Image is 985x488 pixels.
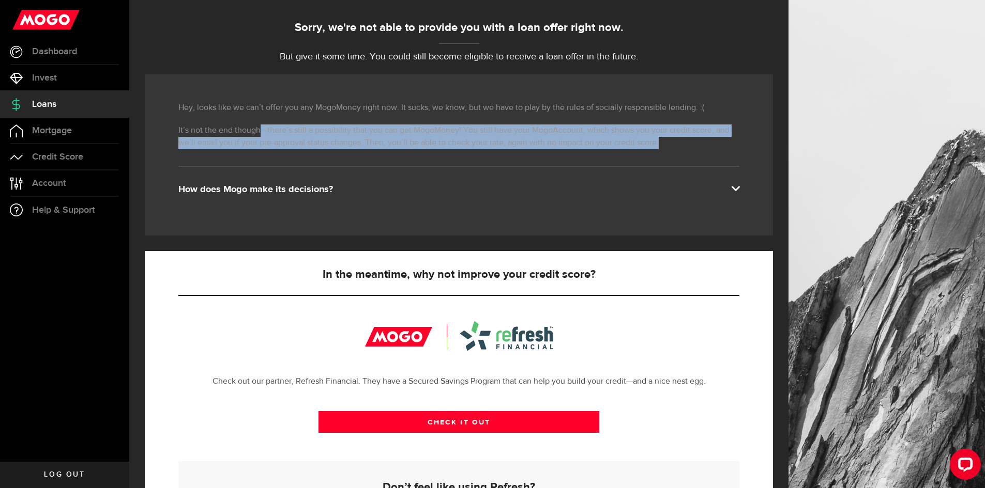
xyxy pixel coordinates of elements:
[32,47,77,56] span: Dashboard
[32,206,95,215] span: Help & Support
[319,411,599,433] a: CHECK IT OUT
[942,445,985,488] iframe: LiveChat chat widget
[178,269,739,281] h5: In the meantime, why not improve your credit score?
[32,100,56,109] span: Loans
[145,20,773,37] div: Sorry, we're not able to provide you with a loan offer right now.
[178,102,739,114] p: Hey, looks like we can’t offer you any MogoMoney right now. It sucks, we know, but we have to pla...
[178,183,739,196] div: How does Mogo make its decisions?
[145,50,773,64] p: But give it some time. You could still become eligible to receive a loan offer in the future.
[178,124,739,149] p: It’s not the end though—there’s still a possibility that you can get MogoMoney! You still have yo...
[32,126,72,135] span: Mortgage
[178,375,739,388] p: Check out our partner, Refresh Financial. They have a Secured Savings Program that can help you b...
[44,471,85,478] span: Log out
[32,152,83,162] span: Credit Score
[32,179,66,188] span: Account
[32,73,57,83] span: Invest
